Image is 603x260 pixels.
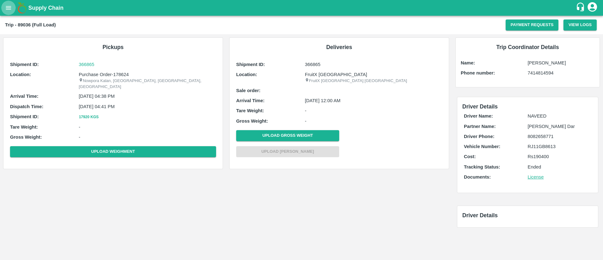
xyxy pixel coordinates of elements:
b: Cost: [464,154,476,159]
b: Location: [10,72,31,77]
p: 8082658771 [528,133,591,140]
p: Nowpora Kalan, [GEOGRAPHIC_DATA], [GEOGRAPHIC_DATA], [GEOGRAPHIC_DATA] [79,78,216,90]
h6: Deliveries [235,43,444,52]
b: Trip - 89036 (Full Load) [5,22,56,27]
p: 7414814594 [528,69,595,76]
p: [DATE] 04:41 PM [79,103,216,110]
p: Rs 190400 [528,153,591,160]
b: Supply Chain [28,5,63,11]
b: Phone number: [461,70,495,75]
p: [PERSON_NAME] Dar [528,123,591,130]
div: account of current user [587,1,598,14]
b: Location: [236,72,257,77]
div: customer-support [576,2,587,14]
p: - [79,124,216,130]
p: - [79,134,216,141]
a: 366865 [79,61,216,68]
b: Name: [461,60,475,65]
a: License [528,174,544,180]
button: 17920 Kgs [79,114,99,120]
p: Purchase Order-178624 [79,71,216,78]
b: Documents: [464,174,491,180]
p: RJ11GB8613 [528,143,591,150]
p: 366865 [305,61,442,68]
button: Payment Requests [506,19,559,30]
b: Driver Phone: [464,134,494,139]
b: Arrival Time: [236,98,264,103]
b: Shipment ID: [236,62,265,67]
b: Gross Weight: [10,135,42,140]
b: Vehicle Number: [464,144,500,149]
span: Driver Details [462,103,498,110]
p: [PERSON_NAME] [528,59,595,66]
span: Driver Details [462,212,498,219]
b: Tare Weight: [10,124,38,130]
p: [DATE] 04:38 PM [79,93,216,100]
b: Dispatch Time: [10,104,43,109]
b: Shipment ID: [10,114,39,119]
p: NAVEED [528,113,591,119]
button: Upload Gross Weight [236,130,339,141]
p: - [305,107,442,114]
button: open drawer [1,1,16,15]
h6: Pickups [8,43,218,52]
p: FruitX [GEOGRAPHIC_DATA] [305,71,442,78]
h6: Trip Coordinator Details [461,43,595,52]
button: Upload Weighment [10,146,216,157]
b: Shipment ID: [10,62,39,67]
b: Gross Weight: [236,119,268,124]
p: - [305,118,442,124]
img: logo [16,2,28,14]
b: Partner Name: [464,124,496,129]
b: Driver Name: [464,113,493,119]
b: Tracking Status: [464,164,500,169]
b: Arrival Time: [10,94,38,99]
button: View Logs [563,19,597,30]
a: Supply Chain [28,3,576,12]
p: Ended [528,163,591,170]
b: Tare Weight: [236,108,264,113]
p: [DATE] 12:00 AM [305,97,442,104]
p: FruitX [GEOGRAPHIC_DATA] [GEOGRAPHIC_DATA] [305,78,442,84]
b: Sale order: [236,88,261,93]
